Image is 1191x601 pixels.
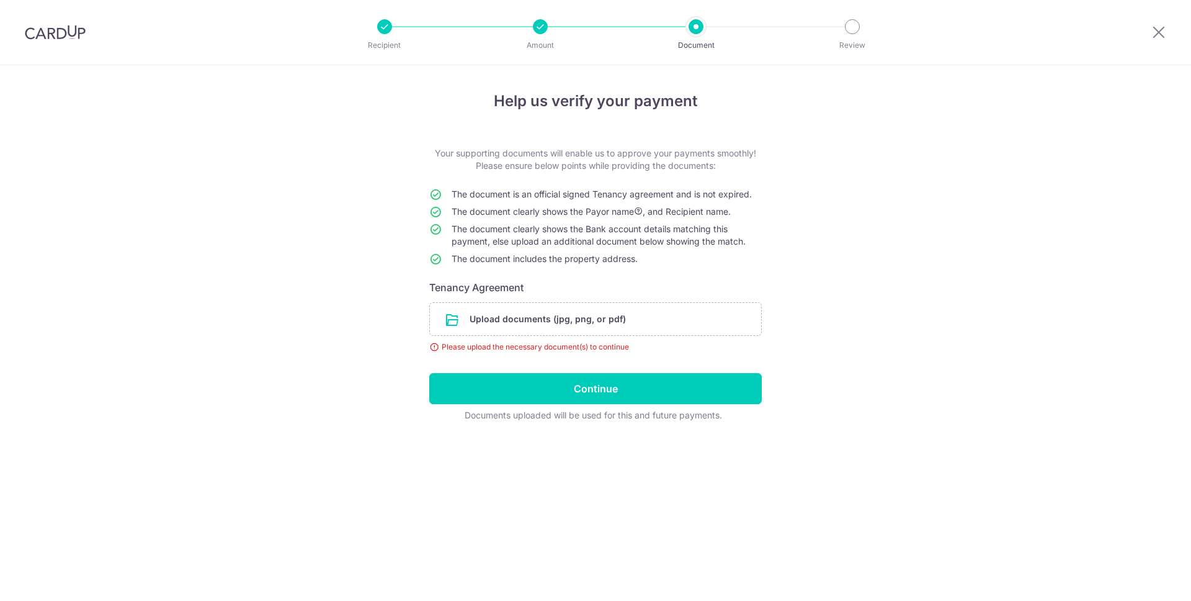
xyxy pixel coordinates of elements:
[339,39,430,52] p: Recipient
[429,341,762,353] div: Please upload the necessary document(s) to continue
[429,409,757,422] div: Documents uploaded will be used for this and future payments.
[452,224,746,246] span: The document clearly shows the Bank account details matching this payment, else upload an additio...
[1111,564,1179,595] iframe: Opens a widget where you can find more information
[452,189,752,199] span: The document is an official signed Tenancy agreement and is not expired.
[429,302,762,336] div: Upload documents (jpg, png, or pdf)
[452,253,638,264] span: The document includes the property address.
[429,280,762,295] h6: Tenancy Agreement
[452,206,731,217] span: The document clearly shows the Payor name , and Recipient name.
[650,39,742,52] p: Document
[494,39,586,52] p: Amount
[429,147,762,172] p: Your supporting documents will enable us to approve your payments smoothly! Please ensure below p...
[25,25,86,40] img: CardUp
[806,39,898,52] p: Review
[429,373,762,404] input: Continue
[429,90,762,112] h4: Help us verify your payment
